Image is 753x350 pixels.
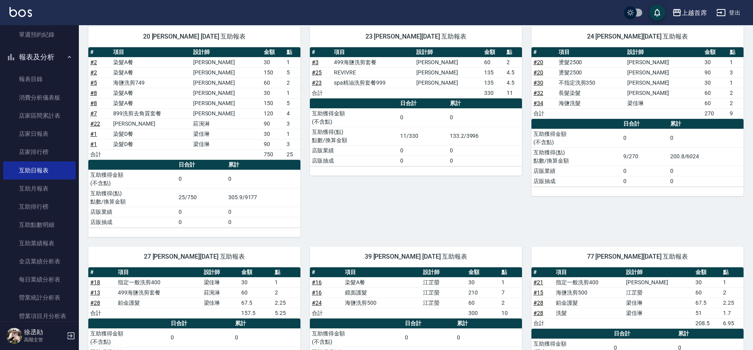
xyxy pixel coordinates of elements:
span: 27 [PERSON_NAME][DATE] 互助報表 [98,253,291,261]
a: #28 [533,300,543,306]
th: 累計 [233,319,300,329]
td: 60 [482,57,504,67]
th: 日合計 [169,319,233,329]
th: 設計師 [414,47,483,57]
td: 150 [262,67,285,78]
td: 1 [285,88,300,98]
td: 梁佳琳 [202,298,240,308]
td: 750 [262,149,285,159]
th: 金額 [482,47,504,57]
td: 4 [285,108,300,119]
td: 0 [226,170,300,188]
td: 店販抽成 [310,156,398,166]
td: REVIVRE [332,67,414,78]
a: #7 [90,110,97,117]
th: 項目 [554,267,624,278]
td: 莊涴淋 [191,119,262,129]
th: # [531,47,557,57]
td: 1.7 [721,308,744,318]
td: 店販業績 [310,145,398,156]
table: a dense table [531,47,744,119]
th: 項目 [116,267,201,278]
td: 25/750 [177,188,226,207]
th: 設計師 [421,267,466,278]
td: 鏡面護髮 [343,287,421,298]
td: 互助獲得金額 (不含點) [310,328,403,347]
td: 0 [398,156,447,166]
td: 長髮染髮 [557,88,625,98]
td: 2 [285,78,300,88]
td: 90 [262,139,285,149]
td: 2 [728,98,744,108]
td: 江芷螢 [421,277,466,287]
td: 60 [262,78,285,88]
img: Logo [9,7,32,17]
td: 9 [728,108,744,119]
a: 店家區間累計表 [3,107,76,125]
p: 高階主管 [24,336,64,343]
th: 金額 [239,267,273,278]
th: 金額 [466,267,500,278]
td: 合計 [88,149,111,159]
a: #32 [533,90,543,96]
td: 染髮A餐 [111,88,191,98]
td: 海鹽洗剪500 [554,287,624,298]
td: 4.5 [505,78,522,88]
td: 6.95 [721,318,744,328]
td: 互助獲得金額 (不含點) [88,170,177,188]
td: 330 [482,88,504,98]
td: 梁佳琳 [191,139,262,149]
td: 3 [285,119,300,129]
td: 210 [466,287,500,298]
td: 300 [466,308,500,318]
td: 海鹽洗髮 [557,98,625,108]
td: 梁佳琳 [625,98,703,108]
td: 0 [621,129,668,147]
td: 133.2/3996 [448,127,522,145]
a: #5 [90,80,97,86]
td: 指定一般洗剪400 [554,277,624,287]
th: 累計 [448,98,522,109]
td: 2.25 [273,298,300,308]
a: #16 [312,279,322,285]
td: 0 [177,170,226,188]
th: 日合計 [177,160,226,170]
td: 7 [500,287,522,298]
td: 0 [448,108,522,127]
a: #15 [533,289,543,296]
th: # [88,267,116,278]
td: 11 [505,88,522,98]
th: 設計師 [624,267,693,278]
th: 設計師 [191,47,262,57]
td: 染髮A餐 [111,67,191,78]
td: 90 [703,67,728,78]
td: 30 [466,277,500,287]
td: 0 [621,166,668,176]
div: 上越首席 [682,8,707,18]
th: 項目 [332,47,414,57]
td: 梁佳琳 [624,308,693,318]
th: 點 [721,267,744,278]
a: 店家排行榜 [3,143,76,161]
td: 互助獲得金額 (不含點) [310,108,398,127]
td: [PERSON_NAME] [191,98,262,108]
span: 23 [PERSON_NAME][DATE] 互助報表 [319,33,513,41]
a: #3 [312,59,319,65]
td: [PERSON_NAME] [625,78,703,88]
td: 51 [693,308,721,318]
a: #20 [533,69,543,76]
td: [PERSON_NAME] [191,78,262,88]
td: 157.5 [239,308,273,318]
td: 店販業績 [88,207,177,217]
table: a dense table [310,267,522,319]
span: 24 [PERSON_NAME][DATE] 互助報表 [541,33,734,41]
a: #34 [533,100,543,106]
table: a dense table [88,267,300,319]
td: 135 [482,78,504,88]
td: [PERSON_NAME] [414,67,483,78]
td: 燙髮2500 [557,67,625,78]
td: 鉑金護髮 [116,298,201,308]
a: #1 [90,131,97,137]
a: 店家日報表 [3,125,76,143]
td: 2 [273,287,300,298]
